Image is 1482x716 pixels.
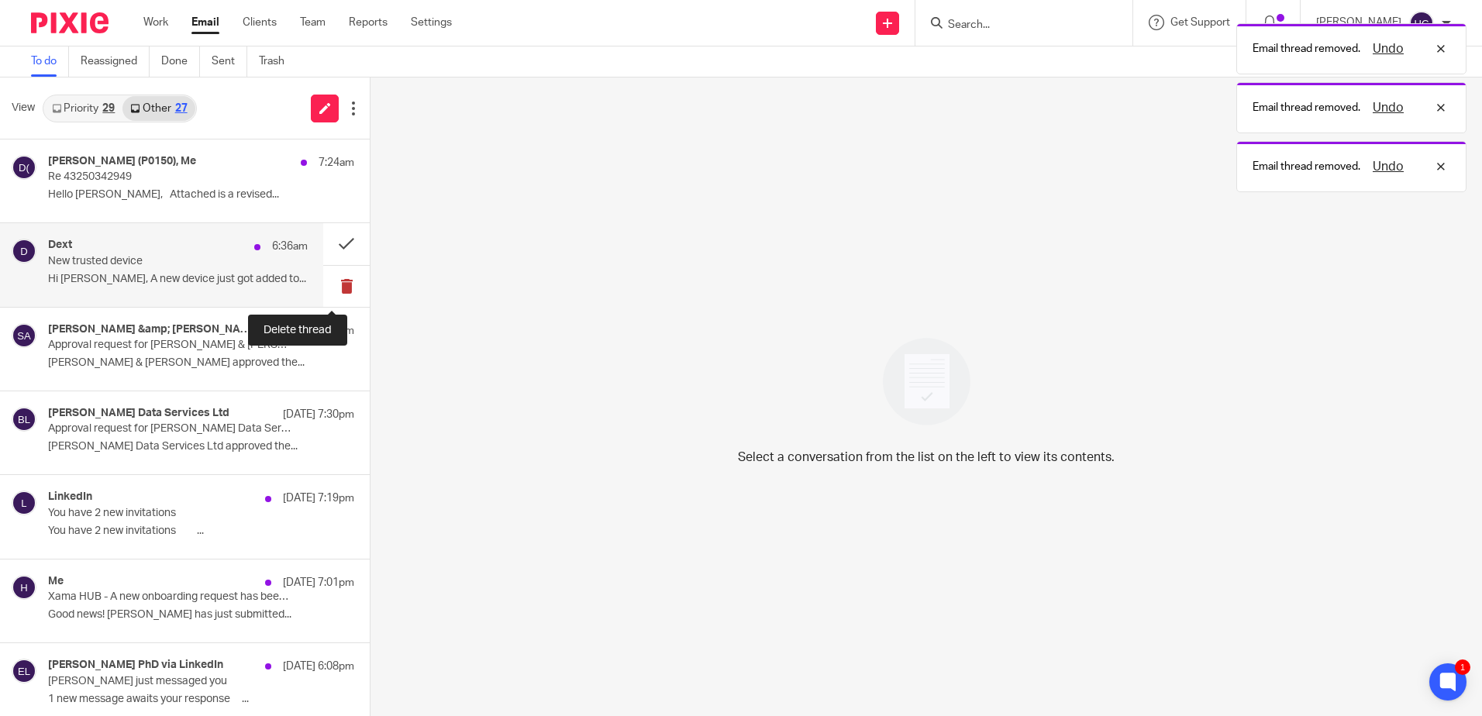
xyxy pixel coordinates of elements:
[349,15,388,30] a: Reports
[283,407,354,422] p: [DATE] 7:30pm
[48,155,196,168] h4: [PERSON_NAME] (P0150), Me
[12,407,36,432] img: svg%3E
[44,96,122,121] a: Priority29
[48,590,293,604] p: Xama HUB - A new onboarding request has been returned
[1253,100,1360,115] p: Email thread removed.
[102,103,115,114] div: 29
[300,15,326,30] a: Team
[48,407,229,420] h4: [PERSON_NAME] Data Services Ltd
[12,659,36,683] img: svg%3E
[12,239,36,263] img: svg%3E
[259,46,296,77] a: Trash
[122,96,195,121] a: Other27
[48,273,308,286] p: Hi [PERSON_NAME], A new device just got added to...
[48,491,92,504] h4: LinkedIn
[161,46,200,77] a: Done
[48,608,354,621] p: Good news! [PERSON_NAME] has just submitted...
[31,46,69,77] a: To do
[319,155,354,170] p: 7:24am
[272,239,308,254] p: 6:36am
[1253,41,1360,57] p: Email thread removed.
[873,328,981,435] img: image
[48,422,293,435] p: Approval request for [PERSON_NAME] Data Services Ltd is complete
[48,575,64,588] h4: Me
[283,491,354,506] p: [DATE] 7:19pm
[175,103,188,114] div: 27
[1368,98,1408,117] button: Undo
[31,12,109,33] img: Pixie
[48,255,256,268] p: New trusted device
[48,323,257,336] h4: [PERSON_NAME] &amp; [PERSON_NAME]
[143,15,168,30] a: Work
[12,155,36,180] img: svg%3E
[1253,159,1360,174] p: Email thread removed.
[1455,659,1470,675] div: 1
[283,659,354,674] p: [DATE] 6:08pm
[48,188,354,201] p: Hello [PERSON_NAME], Attached is a revised...
[283,575,354,590] p: [DATE] 7:01pm
[81,46,150,77] a: Reassigned
[48,675,293,688] p: [PERSON_NAME] just messaged you
[48,239,72,252] h4: Dext
[411,15,452,30] a: Settings
[48,507,293,520] p: You have 2 new invitations
[1368,157,1408,176] button: Undo
[243,15,277,30] a: Clients
[12,491,36,515] img: svg%3E
[738,448,1115,466] p: Select a conversation from the list on the left to view its contents.
[48,440,354,453] p: [PERSON_NAME] Data Services Ltd approved the...
[48,339,293,352] p: Approval request for [PERSON_NAME] & [PERSON_NAME] is complete
[1368,40,1408,58] button: Undo
[12,575,36,600] img: svg%3E
[212,46,247,77] a: Sent
[1409,11,1434,36] img: svg%3E
[48,693,354,706] p: 1 new message awaits your response ͏ ͏ ͏ ͏ ͏...
[48,525,354,538] p: You have 2 new invitations ͏ ͏ ͏ ͏ ͏ ͏ ͏ ͏ ͏...
[12,100,35,116] span: View
[283,323,354,339] p: [DATE] 9:31pm
[191,15,219,30] a: Email
[12,323,36,348] img: svg%3E
[48,659,223,672] h4: [PERSON_NAME] PhD via LinkedIn
[48,170,293,184] p: Re 43250342949
[48,356,354,370] p: [PERSON_NAME] & [PERSON_NAME] approved the...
